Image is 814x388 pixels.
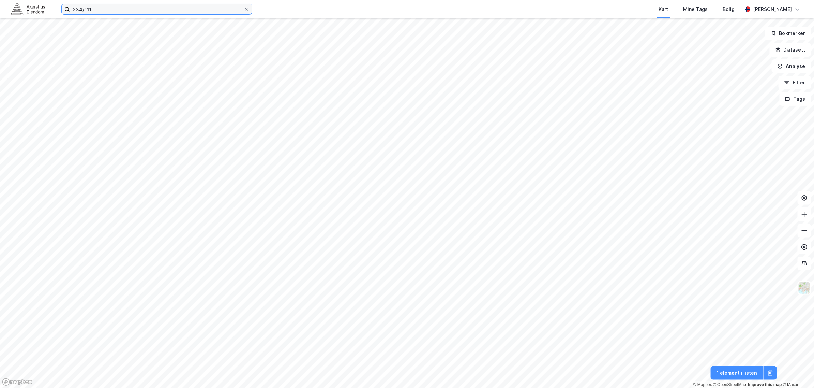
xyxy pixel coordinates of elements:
button: Datasett [770,43,811,57]
button: Filter [779,76,811,89]
button: 1 element i listen [711,366,763,380]
div: [PERSON_NAME] [753,5,792,13]
button: Bokmerker [765,27,811,40]
button: Analyse [772,59,811,73]
div: Bolig [723,5,735,13]
img: akershus-eiendom-logo.9091f326c980b4bce74ccdd9f866810c.svg [11,3,45,15]
a: Mapbox [693,382,712,387]
iframe: Chat Widget [780,355,814,388]
div: Kontrollprogram for chat [780,355,814,388]
input: Søk på adresse, matrikkel, gårdeiere, leietakere eller personer [70,4,244,14]
img: Z [798,282,811,294]
a: Mapbox homepage [2,378,32,386]
div: Kart [659,5,668,13]
a: Improve this map [748,382,782,387]
div: Mine Tags [683,5,708,13]
button: Tags [780,92,811,106]
a: OpenStreetMap [713,382,747,387]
